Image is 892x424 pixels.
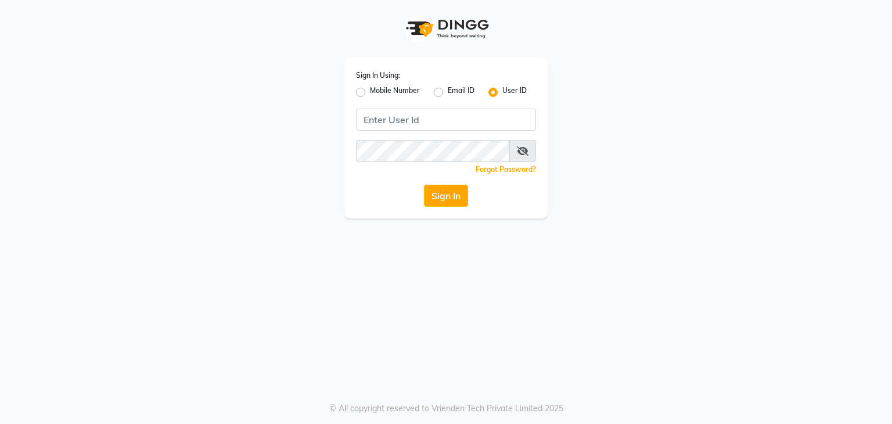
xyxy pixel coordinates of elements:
[356,70,400,81] label: Sign In Using:
[476,165,536,174] a: Forgot Password?
[356,109,536,131] input: Username
[424,185,468,207] button: Sign In
[502,85,527,99] label: User ID
[370,85,420,99] label: Mobile Number
[356,140,510,162] input: Username
[400,12,492,46] img: logo1.svg
[448,85,474,99] label: Email ID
